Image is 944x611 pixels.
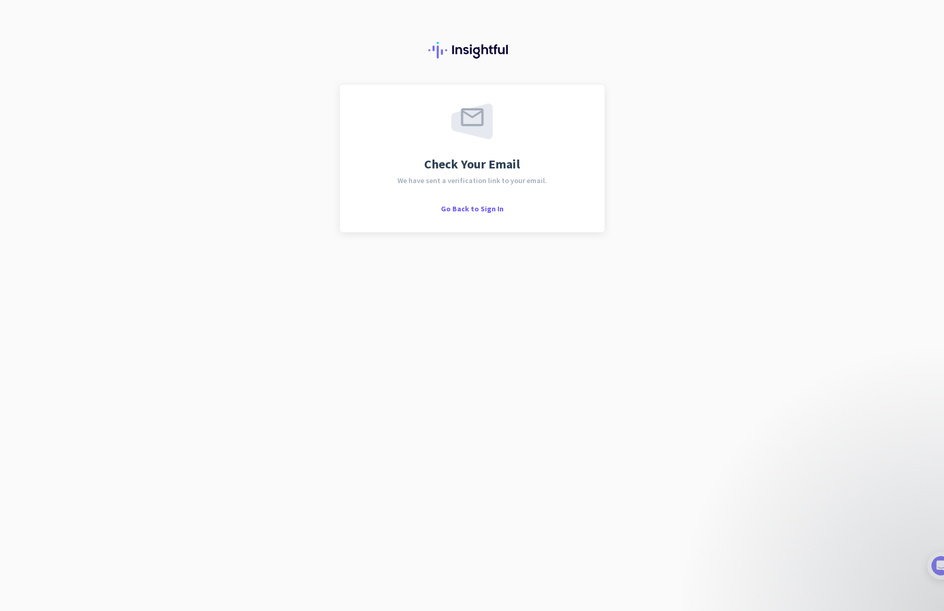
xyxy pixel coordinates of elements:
img: email-sent [451,104,493,139]
img: Insightful [428,42,516,59]
span: Go Back to Sign In [441,204,504,213]
span: We have sent a verification link to your email. [397,177,547,184]
iframe: Intercom notifications message [730,469,939,585]
span: Check Your Email [424,158,520,171]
